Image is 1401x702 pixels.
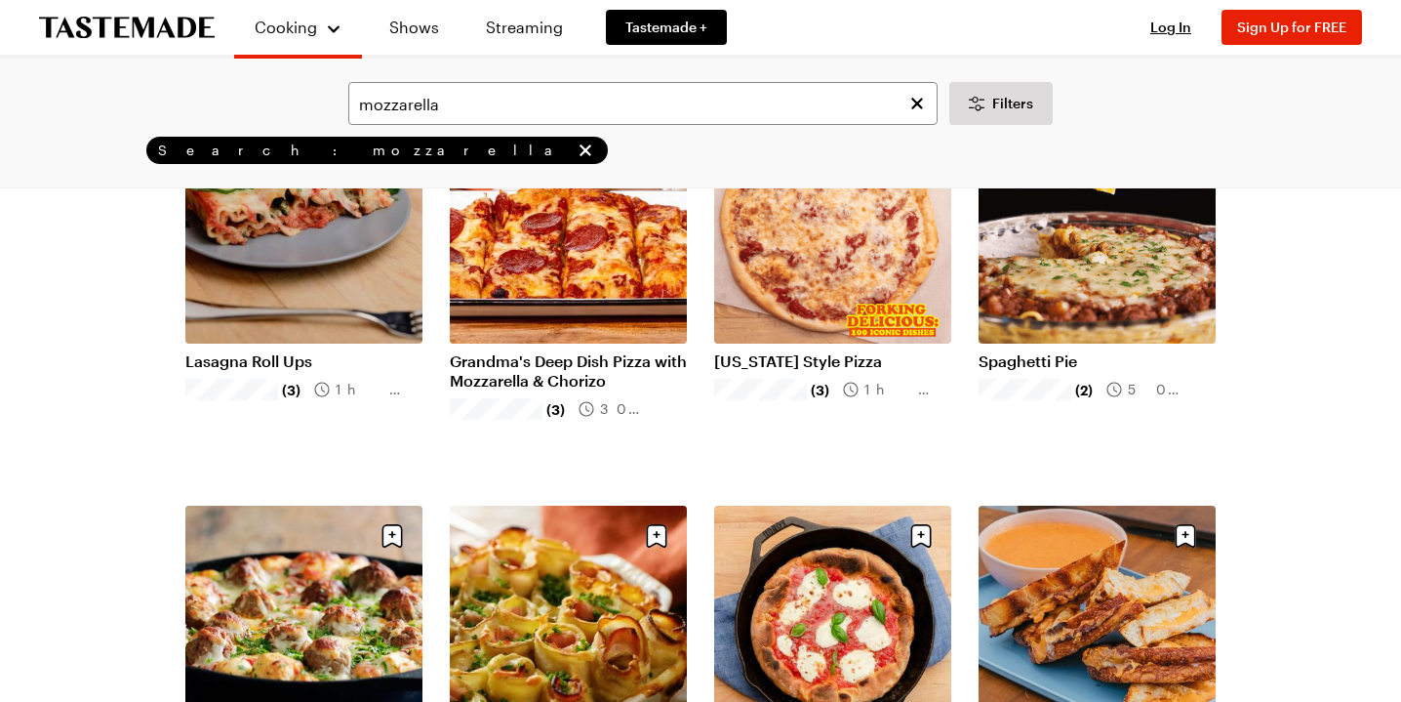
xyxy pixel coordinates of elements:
[625,18,707,37] span: Tastemade +
[575,140,596,161] button: remove Search: mozzarella
[1237,19,1346,35] span: Sign Up for FREE
[906,93,928,114] button: Clear search
[949,82,1053,125] button: Desktop filters
[1221,10,1362,45] button: Sign Up for FREE
[1132,18,1210,37] button: Log In
[374,517,411,555] button: Save recipe
[158,142,571,159] span: Search: mozzarella
[1150,19,1191,35] span: Log In
[1167,517,1204,555] button: Save recipe
[450,351,687,391] a: Grandma's Deep Dish Pizza with Mozzarella & Chorizo
[902,517,940,555] button: Save recipe
[348,82,938,125] input: Search for a Recipe
[992,94,1033,113] span: Filters
[979,351,1216,371] a: Spaghetti Pie
[606,10,727,45] a: Tastemade +
[39,17,215,39] a: To Tastemade Home Page
[638,517,675,555] button: Save recipe
[185,351,422,371] a: Lasagna Roll Ups
[714,351,951,371] a: [US_STATE] Style Pizza
[255,18,317,36] span: Cooking
[254,8,342,47] button: Cooking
